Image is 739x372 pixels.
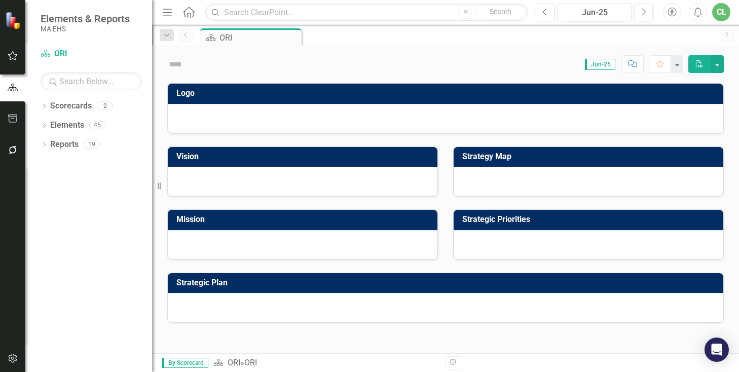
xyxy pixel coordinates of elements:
button: Search [475,5,526,19]
div: Open Intercom Messenger [705,338,729,362]
div: ORI [219,31,299,44]
div: ORI [244,358,257,367]
div: » [213,357,438,369]
a: Reports [50,139,79,151]
span: Jun-25 [585,59,615,70]
div: 2 [97,102,113,110]
small: MA EHS [41,25,130,33]
span: By Scorecard [162,358,208,368]
button: CL [712,3,730,21]
a: Elements [50,120,84,131]
h3: Mission [176,215,432,224]
span: Search [490,8,511,16]
h3: Strategic Priorities [462,215,718,224]
span: Elements & Reports [41,13,130,25]
a: ORI [41,48,142,60]
h3: Strategy Map [462,152,718,161]
button: Jun-25 [558,3,632,21]
a: Scorecards [50,100,92,112]
div: 19 [84,140,100,148]
h3: Strategic Plan [176,278,718,287]
input: Search Below... [41,72,142,90]
a: ORI [228,358,240,367]
input: Search ClearPoint... [205,4,528,21]
h3: Vision [176,152,432,161]
img: Not Defined [167,56,183,72]
img: ClearPoint Strategy [5,11,24,30]
h3: Logo [176,89,718,98]
div: 45 [89,121,105,130]
div: Jun-25 [561,7,628,19]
